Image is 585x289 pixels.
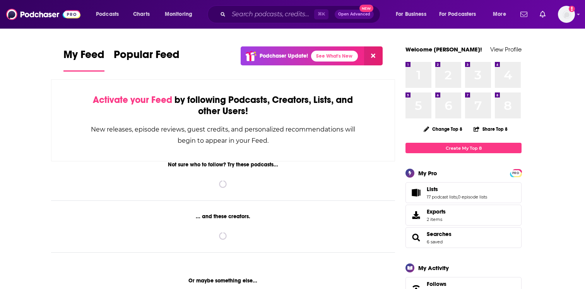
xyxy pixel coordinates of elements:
[91,8,129,21] button: open menu
[558,6,575,23] button: Show profile menu
[473,121,508,137] button: Share Top 8
[165,9,192,20] span: Monitoring
[408,232,424,243] a: Searches
[457,194,458,200] span: ,
[427,280,498,287] a: Follows
[338,12,370,16] span: Open Advanced
[405,46,482,53] a: Welcome [PERSON_NAME]!
[487,8,516,21] button: open menu
[215,5,388,23] div: Search podcasts, credits, & more...
[427,280,446,287] span: Follows
[511,170,520,176] a: PRO
[396,9,426,20] span: For Business
[114,48,180,66] span: Popular Feed
[427,186,487,193] a: Lists
[418,169,437,177] div: My Pro
[51,161,395,168] div: Not sure who to follow? Try these podcasts...
[427,186,438,193] span: Lists
[133,9,150,20] span: Charts
[63,48,104,66] span: My Feed
[229,8,314,21] input: Search podcasts, credits, & more...
[405,182,522,203] span: Lists
[427,231,452,238] a: Searches
[458,194,487,200] a: 0 episode lists
[159,8,202,21] button: open menu
[405,205,522,226] a: Exports
[517,8,530,21] a: Show notifications dropdown
[63,48,104,72] a: My Feed
[418,264,449,272] div: My Activity
[558,6,575,23] span: Logged in as EllaRoseMurphy
[51,213,395,220] div: ... and these creators.
[427,217,446,222] span: 2 items
[405,227,522,248] span: Searches
[405,143,522,153] a: Create My Top 8
[427,194,457,200] a: 17 podcast lists
[128,8,154,21] a: Charts
[314,9,328,19] span: ⌘ K
[408,210,424,221] span: Exports
[93,94,172,106] span: Activate your Feed
[439,9,476,20] span: For Podcasters
[114,48,180,72] a: Popular Feed
[537,8,549,21] a: Show notifications dropdown
[427,208,446,215] span: Exports
[390,8,436,21] button: open menu
[558,6,575,23] img: User Profile
[427,239,443,245] a: 6 saved
[419,124,467,134] button: Change Top 8
[260,53,308,59] p: Podchaser Update!
[311,51,358,62] a: See What's New
[493,9,506,20] span: More
[569,6,575,12] svg: Email not verified
[90,124,356,146] div: New releases, episode reviews, guest credits, and personalized recommendations will begin to appe...
[408,187,424,198] a: Lists
[434,8,487,21] button: open menu
[335,10,374,19] button: Open AdvancedNew
[96,9,119,20] span: Podcasts
[6,7,80,22] img: Podchaser - Follow, Share and Rate Podcasts
[359,5,373,12] span: New
[490,46,522,53] a: View Profile
[51,277,395,284] div: Or maybe something else...
[90,94,356,117] div: by following Podcasts, Creators, Lists, and other Users!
